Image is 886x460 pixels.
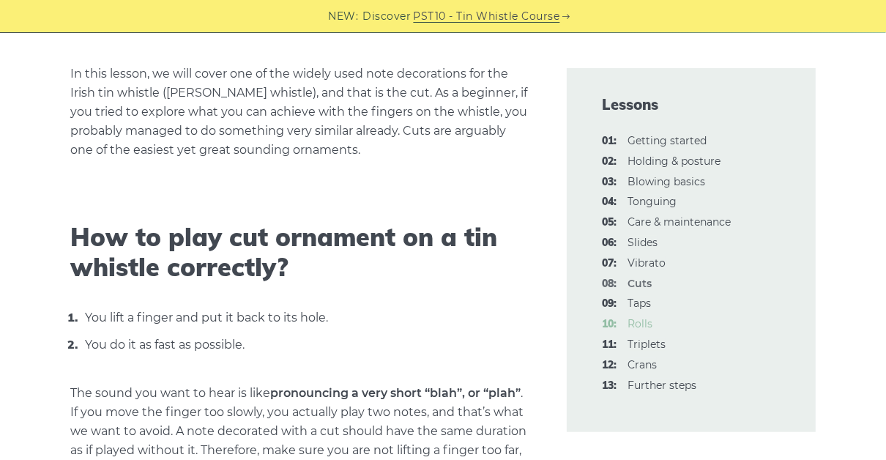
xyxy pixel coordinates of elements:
[628,297,651,310] a: 09:Taps
[602,234,617,252] span: 06:
[628,256,666,270] a: 07:Vibrato
[70,64,532,160] p: In this lesson, we will cover one of the widely used note decorations for the Irish tin whistle (...
[363,8,412,25] span: Discover
[628,379,696,392] a: 13:Further steps
[602,316,617,333] span: 10:
[602,255,617,272] span: 07:
[628,215,731,229] a: 05:Care & maintenance
[602,336,617,354] span: 11:
[602,275,617,293] span: 08:
[602,357,617,374] span: 12:
[628,155,721,168] a: 02:Holding & posture
[602,133,617,150] span: 01:
[602,377,617,395] span: 13:
[628,175,705,188] a: 03:Blowing basics
[602,193,617,211] span: 04:
[414,8,560,25] a: PST10 - Tin Whistle Course
[628,338,666,351] a: 11:Triplets
[628,317,652,330] a: 10:Rolls
[602,153,617,171] span: 02:
[628,277,652,290] strong: Cuts
[81,308,532,327] li: You lift a finger and put it back to its hole.
[628,236,658,249] a: 06:Slides
[602,214,617,231] span: 05:
[81,335,532,355] li: You do it as fast as possible.
[602,94,780,115] span: Lessons
[70,223,532,283] h2: How to play cut ornament on a tin whistle correctly?
[329,8,359,25] span: NEW:
[628,358,657,371] a: 12:Crans
[628,195,677,208] a: 04:Tonguing
[602,295,617,313] span: 09:
[602,174,617,191] span: 03:
[628,134,707,147] a: 01:Getting started
[270,386,521,400] strong: pronouncing a very short “blah”, or “plah”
